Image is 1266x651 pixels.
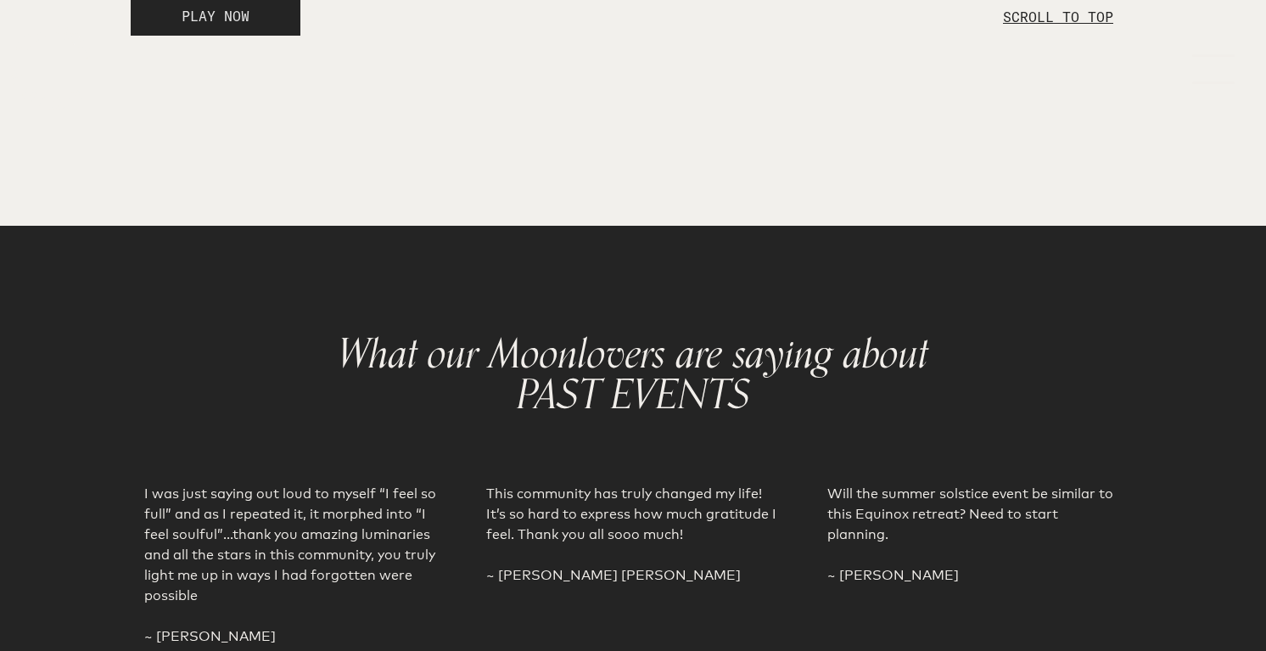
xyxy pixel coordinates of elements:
p: Will the summer solstice event be similar to this Equinox retreat? Need to start planning. ~ [PER... [827,484,1122,586]
p: This community has truly changed my life! It’s so hard to express how much gratitude I feel. Than... [486,484,781,586]
p: I was just saying out loud to myself “I feel so full” and as I repeated it, it morphed into “I fe... [144,484,439,647]
h1: What our Moonlovers are saying about PAST EVENTS [336,334,930,416]
p: SCROLL TO TOP [1003,7,1113,27]
span: PLAY NOW [182,8,249,25]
